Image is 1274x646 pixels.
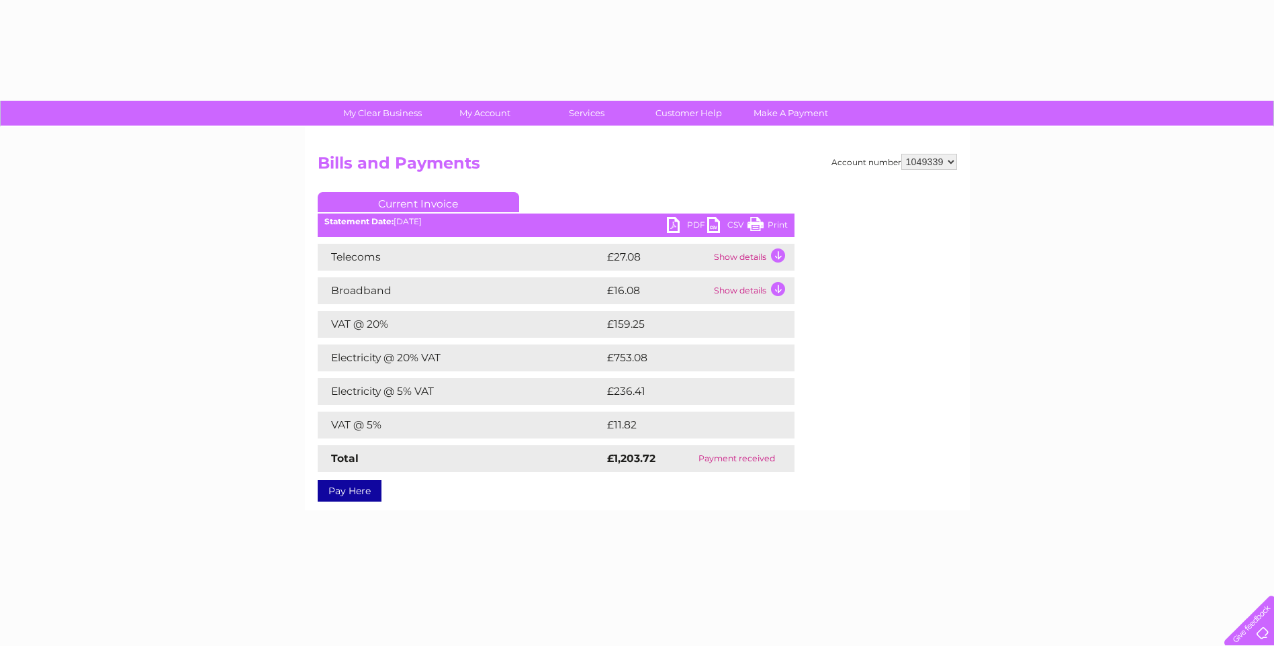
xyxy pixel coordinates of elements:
a: CSV [707,217,747,236]
td: Show details [711,277,794,304]
div: Account number [831,154,957,170]
td: £159.25 [604,311,770,338]
strong: £1,203.72 [607,452,655,465]
a: Make A Payment [735,101,846,126]
td: Broadband [318,277,604,304]
td: £16.08 [604,277,711,304]
strong: Total [331,452,359,465]
td: £27.08 [604,244,711,271]
a: Print [747,217,788,236]
a: Pay Here [318,480,381,502]
td: £236.41 [604,378,770,405]
td: VAT @ 5% [318,412,604,439]
td: £753.08 [604,344,771,371]
td: £11.82 [604,412,765,439]
td: Telecoms [318,244,604,271]
a: My Clear Business [327,101,438,126]
a: My Account [429,101,540,126]
b: Statement Date: [324,216,394,226]
h2: Bills and Payments [318,154,957,179]
td: Electricity @ 20% VAT [318,344,604,371]
td: Payment received [680,445,794,472]
a: Customer Help [633,101,744,126]
a: PDF [667,217,707,236]
a: Services [531,101,642,126]
a: Current Invoice [318,192,519,212]
td: Show details [711,244,794,271]
td: Electricity @ 5% VAT [318,378,604,405]
td: VAT @ 20% [318,311,604,338]
div: [DATE] [318,217,794,226]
